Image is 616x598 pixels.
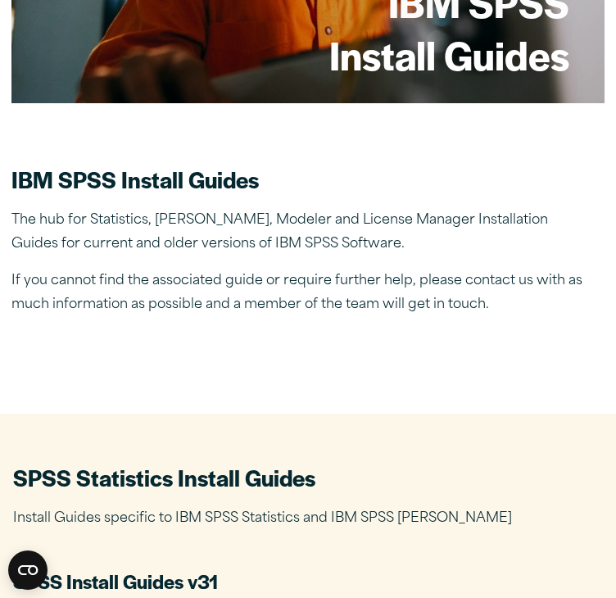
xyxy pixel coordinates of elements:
[13,463,603,493] h2: SPSS Statistics Install Guides
[11,209,585,256] p: The hub for Statistics, [PERSON_NAME], Modeler and License Manager Installation Guides for curren...
[13,569,603,594] h3: SPSS Install Guides v31
[11,270,585,317] p: If you cannot find the associated guide or require further help, please contact us with as much i...
[13,507,603,531] p: Install Guides specific to IBM SPSS Statistics and IBM SPSS [PERSON_NAME]
[11,165,585,195] h2: IBM SPSS Install Guides
[8,550,48,590] button: Open CMP widget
